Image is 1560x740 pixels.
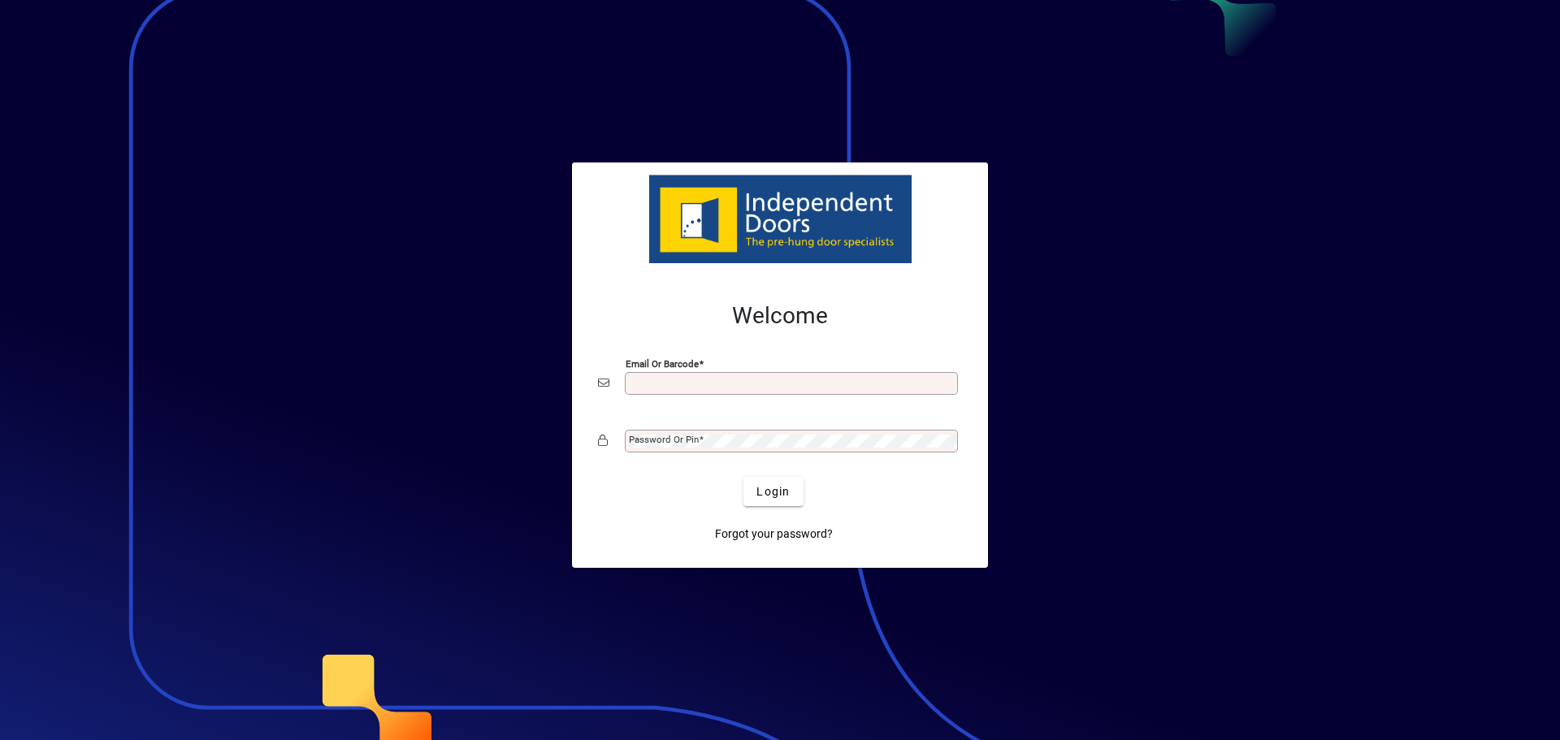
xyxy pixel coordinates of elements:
a: Forgot your password? [708,519,839,548]
mat-label: Email or Barcode [626,358,699,370]
span: Login [756,483,790,500]
button: Login [743,477,803,506]
h2: Welcome [598,302,962,330]
mat-label: Password or Pin [629,434,699,445]
span: Forgot your password? [715,526,833,543]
